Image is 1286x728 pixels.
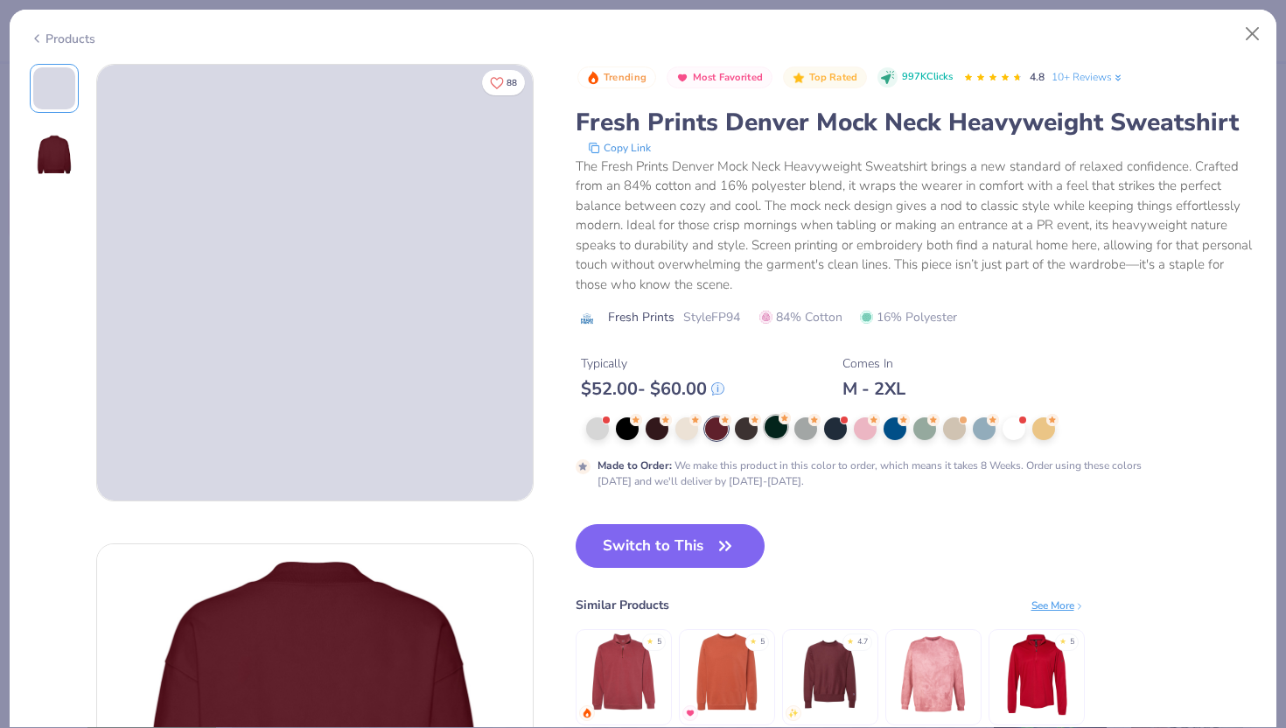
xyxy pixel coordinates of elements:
[685,708,695,718] img: MostFav.gif
[30,30,95,48] div: Products
[1070,636,1074,648] div: 5
[576,596,669,614] div: Similar Products
[1059,636,1066,643] div: ★
[657,636,661,648] div: 5
[576,524,765,568] button: Switch to This
[33,134,75,176] img: Back
[783,66,867,89] button: Badge Button
[598,458,672,472] strong: Made to Order :
[604,73,646,82] span: Trending
[860,308,957,326] span: 16% Polyester
[788,708,799,718] img: newest.gif
[809,73,858,82] span: Top Rated
[583,139,656,157] button: copy to clipboard
[693,73,763,82] span: Most Favorited
[576,106,1257,139] div: Fresh Prints Denver Mock Neck Heavyweight Sweatshirt
[507,79,517,87] span: 88
[576,157,1257,295] div: The Fresh Prints Denver Mock Neck Heavyweight Sweatshirt brings a new standard of relaxed confide...
[963,64,1023,92] div: 4.8 Stars
[857,636,868,648] div: 4.7
[1236,17,1269,51] button: Close
[577,66,656,89] button: Badge Button
[842,378,905,400] div: M - 2XL
[1031,598,1085,613] div: See More
[750,636,757,643] div: ★
[759,308,842,326] span: 84% Cotton
[847,636,854,643] div: ★
[482,70,525,95] button: Like
[995,633,1078,716] img: Adidas Lightweight Quarter-Zip Pullover
[608,308,674,326] span: Fresh Prints
[683,308,740,326] span: Style FP94
[842,354,905,373] div: Comes In
[1052,69,1124,85] a: 10+ Reviews
[598,458,1176,489] div: We make this product in this color to order, which means it takes 8 Weeks. Order using these colo...
[1030,70,1045,84] span: 4.8
[685,633,768,716] img: Independent Trading Co. Heavyweight Pigment-Dyed Sweatshirt
[675,71,689,85] img: Most Favorited sort
[792,71,806,85] img: Top Rated sort
[582,708,592,718] img: trending.gif
[646,636,653,643] div: ★
[581,378,724,400] div: $ 52.00 - $ 60.00
[576,311,599,325] img: brand logo
[760,636,765,648] div: 5
[586,71,600,85] img: Trending sort
[788,633,871,716] img: Champion Adult Reverse Weave® Crew
[902,70,953,85] span: 997K Clicks
[582,633,665,716] img: Comfort Colors Adult Quarter-Zip Sweatshirt
[667,66,772,89] button: Badge Button
[581,354,724,373] div: Typically
[891,633,975,716] img: Comfort Colors Adult Color Blast Crewneck Sweatshirt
